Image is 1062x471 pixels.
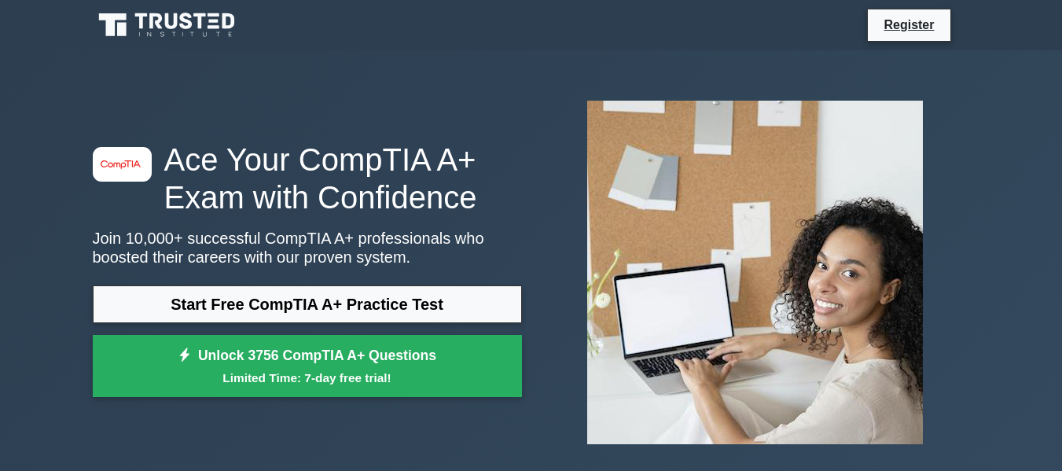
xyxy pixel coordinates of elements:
[93,285,522,323] a: Start Free CompTIA A+ Practice Test
[93,229,522,267] p: Join 10,000+ successful CompTIA A+ professionals who boosted their careers with our proven system.
[93,141,522,216] h1: Ace Your CompTIA A+ Exam with Confidence
[874,15,943,35] a: Register
[93,335,522,398] a: Unlock 3756 CompTIA A+ QuestionsLimited Time: 7-day free trial!
[112,369,502,387] small: Limited Time: 7-day free trial!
